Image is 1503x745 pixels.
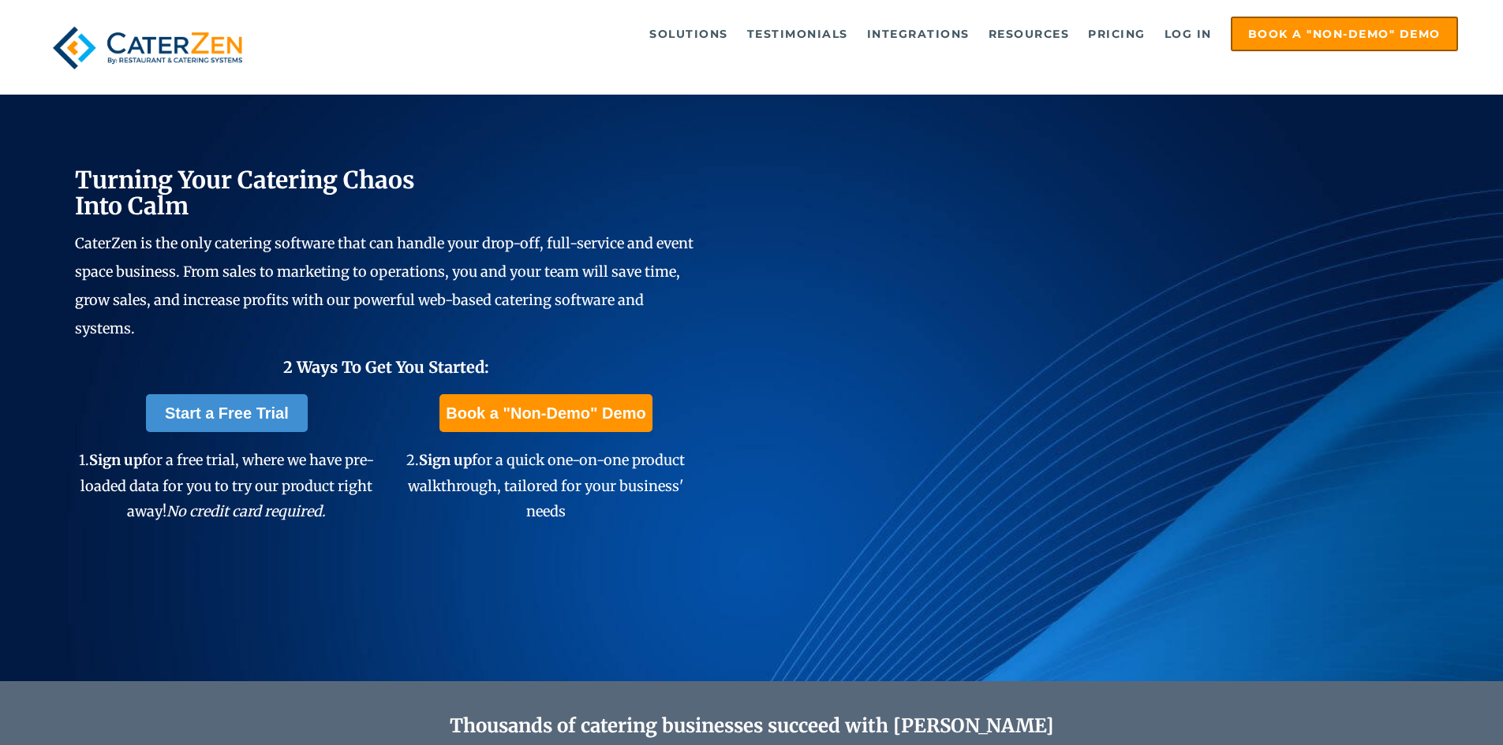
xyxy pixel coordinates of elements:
em: No credit card required. [166,502,326,520]
a: Resources [981,18,1078,50]
a: Solutions [641,18,736,50]
span: 2 Ways To Get You Started: [283,357,489,377]
div: Navigation Menu [286,17,1458,51]
a: Integrations [859,18,978,50]
a: Pricing [1080,18,1153,50]
a: Start a Free Trial [146,394,308,432]
a: Book a "Non-Demo" Demo [439,394,652,432]
img: caterzen [45,17,250,79]
a: Log in [1157,18,1220,50]
h2: Thousands of catering businesses succeed with [PERSON_NAME] [151,715,1353,738]
a: Book a "Non-Demo" Demo [1231,17,1458,51]
span: Sign up [89,451,142,469]
span: 2. for a quick one-on-one product walkthrough, tailored for your business' needs [406,451,685,520]
span: Sign up [419,451,472,469]
a: Testimonials [739,18,856,50]
span: Turning Your Catering Chaos Into Calm [75,165,415,221]
span: 1. for a free trial, where we have pre-loaded data for you to try our product right away! [79,451,374,520]
span: CaterZen is the only catering software that can handle your drop-off, full-service and event spac... [75,234,694,337]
